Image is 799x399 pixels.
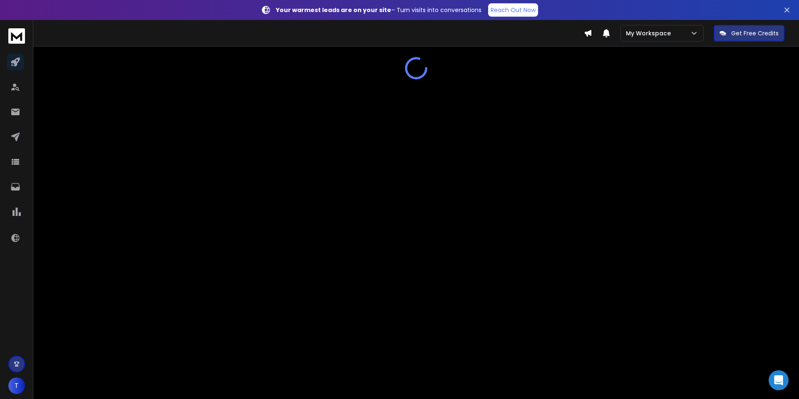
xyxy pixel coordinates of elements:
button: Get Free Credits [714,25,784,42]
a: Reach Out Now [488,3,538,17]
p: Get Free Credits [731,29,779,37]
p: Reach Out Now [491,6,536,14]
p: My Workspace [626,29,674,37]
button: T [8,377,25,394]
p: – Turn visits into conversations [276,6,481,14]
strong: Your warmest leads are on your site [276,6,391,14]
div: Open Intercom Messenger [769,370,789,390]
img: logo [8,28,25,44]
